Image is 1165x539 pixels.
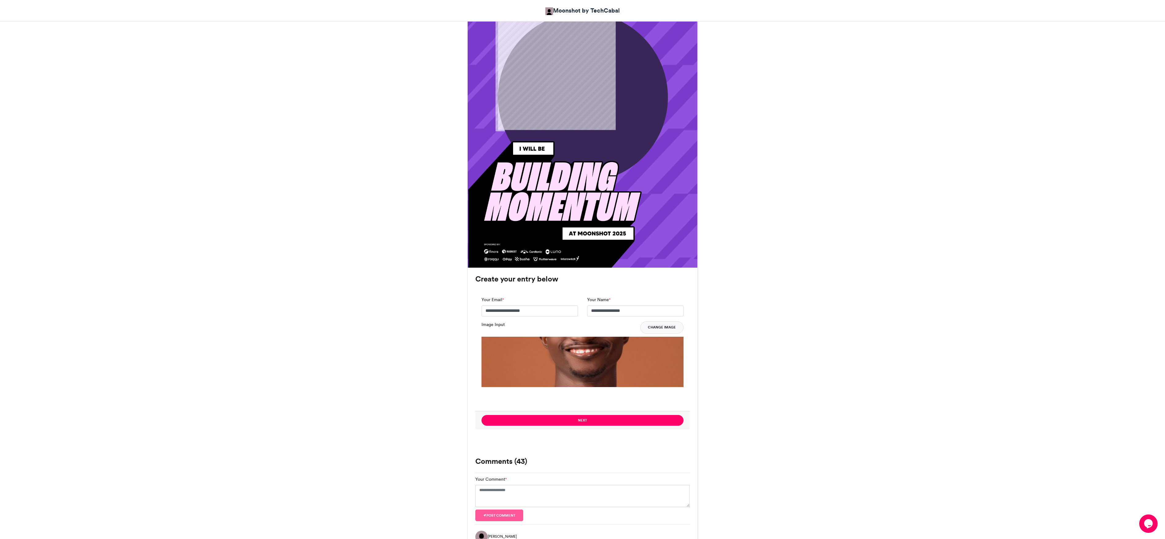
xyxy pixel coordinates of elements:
button: Post comment [475,510,523,521]
iframe: chat widget [1139,514,1159,533]
img: 1758644270.518-78e85bca2c0bcac1f7470696c95d860e6e11da4a.png [468,141,642,274]
img: Moonshot by TechCabal [545,7,553,15]
h3: Comments (43) [475,458,690,465]
label: Your Comment [475,476,507,483]
button: Change Image [640,321,684,334]
label: Your Email [481,297,504,303]
h3: Create your entry below [475,275,690,283]
label: Your Name [587,297,610,303]
button: Next [481,415,684,426]
a: Moonshot by TechCabal [545,6,620,15]
label: Image Input [481,321,505,328]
